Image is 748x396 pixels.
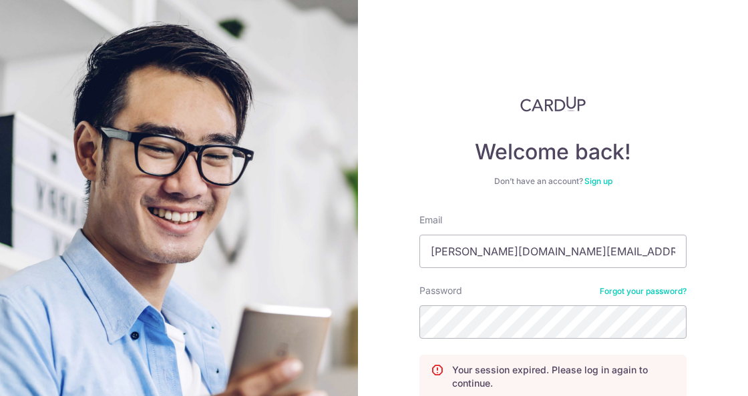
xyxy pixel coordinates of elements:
label: Email [419,213,442,227]
input: Enter your Email [419,235,687,268]
a: Sign up [584,176,612,186]
div: Don’t have an account? [419,176,687,187]
a: Forgot your password? [600,286,687,297]
p: Your session expired. Please log in again to continue. [452,363,675,390]
h4: Welcome back! [419,139,687,165]
label: Password [419,284,462,297]
img: CardUp Logo [520,96,586,112]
